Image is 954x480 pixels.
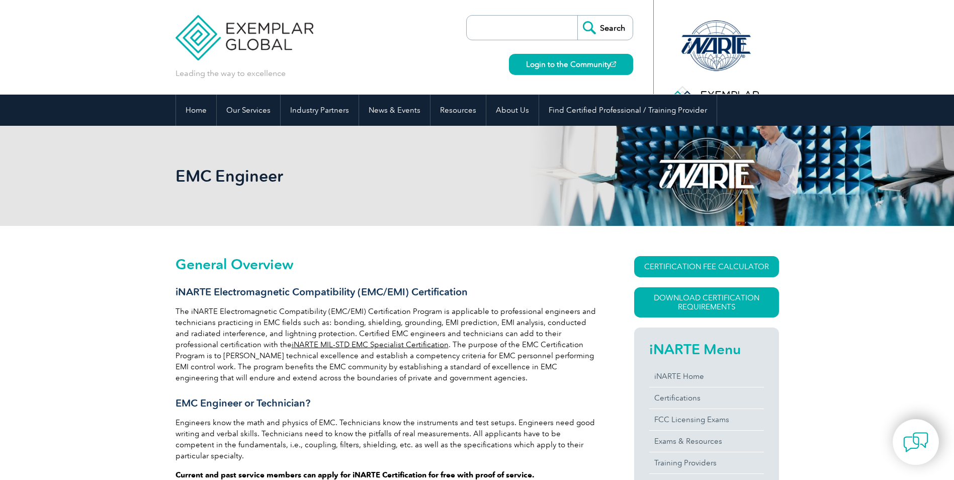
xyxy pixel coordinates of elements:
a: iNARTE MIL-STD EMC Specialist Certification [292,340,449,349]
strong: Current and past service members can apply for iNARTE Certification for free with proof of service. [176,470,535,479]
a: Training Providers [649,452,764,473]
a: Resources [430,95,486,126]
input: Search [577,16,633,40]
a: Industry Partners [281,95,359,126]
img: open_square.png [611,61,616,67]
a: Home [176,95,216,126]
a: Certifications [649,387,764,409]
a: Find Certified Professional / Training Provider [539,95,717,126]
a: iNARTE Home [649,366,764,387]
a: Download Certification Requirements [634,287,779,317]
h1: EMC Engineer [176,166,562,186]
a: CERTIFICATION FEE CALCULATOR [634,256,779,277]
h3: iNARTE Electromagnetic Compatibility (EMC/EMI) Certification [176,286,598,298]
a: Exams & Resources [649,431,764,452]
a: About Us [486,95,539,126]
a: FCC Licensing Exams [649,409,764,430]
p: Engineers know the math and physics of EMC. Technicians know the instruments and test setups. Eng... [176,417,598,461]
p: Leading the way to excellence [176,68,286,79]
h3: EMC Engineer or Technician? [176,397,598,410]
a: Login to the Community [509,54,633,75]
h2: General Overview [176,256,598,272]
img: contact-chat.png [903,430,928,455]
a: Our Services [217,95,280,126]
a: News & Events [359,95,430,126]
p: The iNARTE Electromagnetic Compatibility (EMC/EMI) Certification Program is applicable to profess... [176,306,598,383]
h2: iNARTE Menu [649,341,764,357]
